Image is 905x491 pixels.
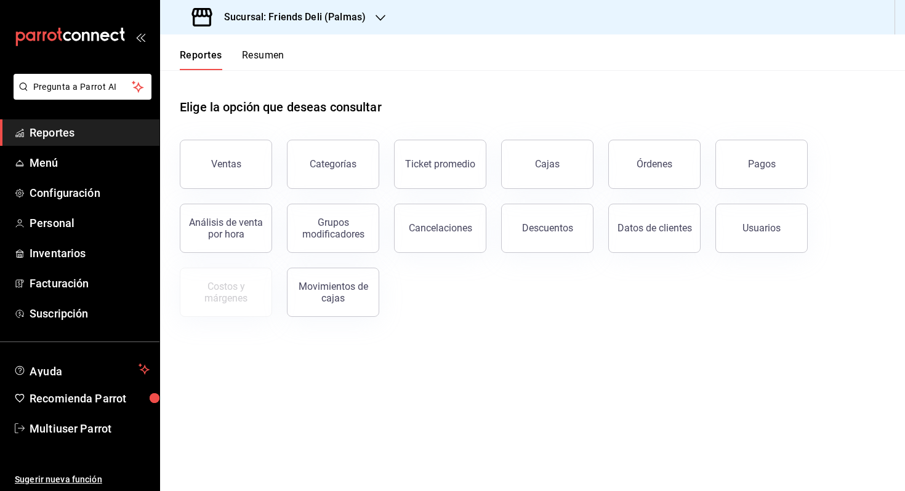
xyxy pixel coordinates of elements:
[180,49,284,70] div: navigation tabs
[214,10,366,25] h3: Sucursal: Friends Deli (Palmas)
[135,32,145,42] button: open_drawer_menu
[637,158,672,170] div: Órdenes
[30,390,150,407] span: Recomienda Parrot
[14,74,151,100] button: Pregunta a Parrot AI
[748,158,776,170] div: Pagos
[30,275,150,292] span: Facturación
[310,158,356,170] div: Categorías
[287,204,379,253] button: Grupos modificadores
[617,222,692,234] div: Datos de clientes
[30,245,150,261] span: Inventarios
[409,222,472,234] div: Cancelaciones
[287,140,379,189] button: Categorías
[30,154,150,171] span: Menú
[501,140,593,189] button: Cajas
[715,204,808,253] button: Usuarios
[15,473,150,486] span: Sugerir nueva función
[242,49,284,70] button: Resumen
[188,217,264,240] div: Análisis de venta por hora
[522,222,573,234] div: Descuentos
[501,204,593,253] button: Descuentos
[211,158,241,170] div: Ventas
[287,268,379,317] button: Movimientos de cajas
[394,140,486,189] button: Ticket promedio
[608,204,701,253] button: Datos de clientes
[180,204,272,253] button: Análisis de venta por hora
[180,268,272,317] button: Contrata inventarios para ver este reporte
[188,281,264,304] div: Costos y márgenes
[535,158,560,170] div: Cajas
[295,217,371,240] div: Grupos modificadores
[180,98,382,116] h1: Elige la opción que deseas consultar
[608,140,701,189] button: Órdenes
[180,140,272,189] button: Ventas
[30,215,150,231] span: Personal
[9,89,151,102] a: Pregunta a Parrot AI
[30,305,150,322] span: Suscripción
[394,204,486,253] button: Cancelaciones
[295,281,371,304] div: Movimientos de cajas
[30,124,150,141] span: Reportes
[30,185,150,201] span: Configuración
[30,420,150,437] span: Multiuser Parrot
[30,362,134,377] span: Ayuda
[180,49,222,70] button: Reportes
[33,81,132,94] span: Pregunta a Parrot AI
[715,140,808,189] button: Pagos
[405,158,475,170] div: Ticket promedio
[742,222,781,234] div: Usuarios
